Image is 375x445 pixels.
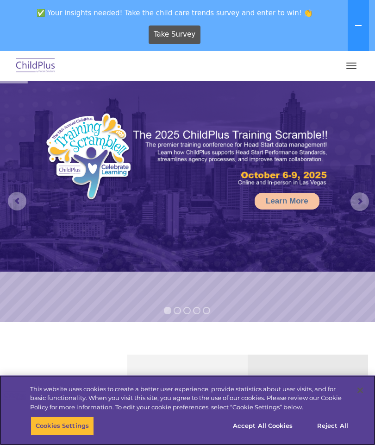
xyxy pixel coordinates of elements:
[149,25,201,44] a: Take Survey
[304,416,362,436] button: Reject All
[4,4,346,22] span: ✅ Your insights needed! Take the child care trends survey and enter to win! 👏
[14,55,57,77] img: ChildPlus by Procare Solutions
[30,385,349,412] div: This website uses cookies to create a better user experience, provide statistics about user visit...
[228,416,298,436] button: Accept All Cookies
[31,416,94,436] button: Cookies Settings
[255,193,319,210] a: Learn More
[154,26,195,43] span: Take Survey
[350,380,370,400] button: Close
